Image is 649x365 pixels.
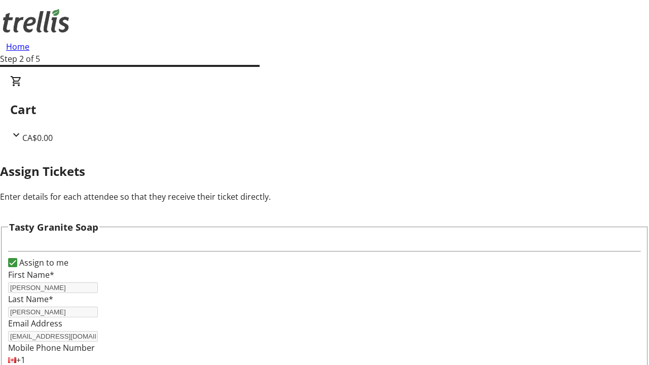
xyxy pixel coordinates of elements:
[8,318,62,329] label: Email Address
[17,257,68,269] label: Assign to me
[9,220,98,234] h3: Tasty Granite Soap
[22,132,53,143] span: CA$0.00
[8,269,54,280] label: First Name*
[8,342,95,353] label: Mobile Phone Number
[10,75,639,144] div: CartCA$0.00
[10,100,639,119] h2: Cart
[8,294,53,305] label: Last Name*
